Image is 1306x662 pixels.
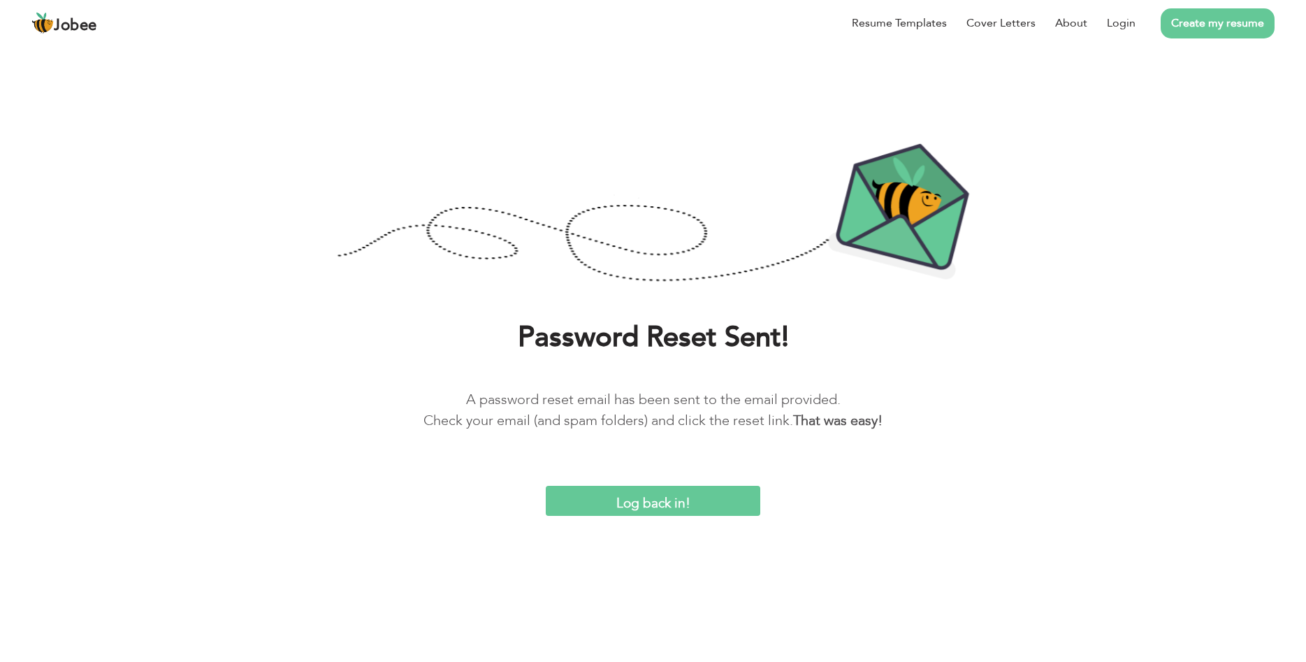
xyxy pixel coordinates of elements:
a: Create my resume [1161,8,1275,38]
span: Jobee [54,18,97,34]
a: Login [1107,15,1136,31]
a: Cover Letters [966,15,1036,31]
a: Jobee [31,12,97,34]
p: A password reset email has been sent to the email provided. Check your email (and spam folders) a... [21,389,1285,431]
img: jobee.io [31,12,54,34]
a: About [1055,15,1087,31]
a: Resume Templates [852,15,947,31]
h1: Password Reset Sent! [21,319,1285,356]
input: Log back in! [546,486,760,516]
img: Password-Reset-Confirmation.png [337,143,969,286]
b: That was easy! [793,411,883,430]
